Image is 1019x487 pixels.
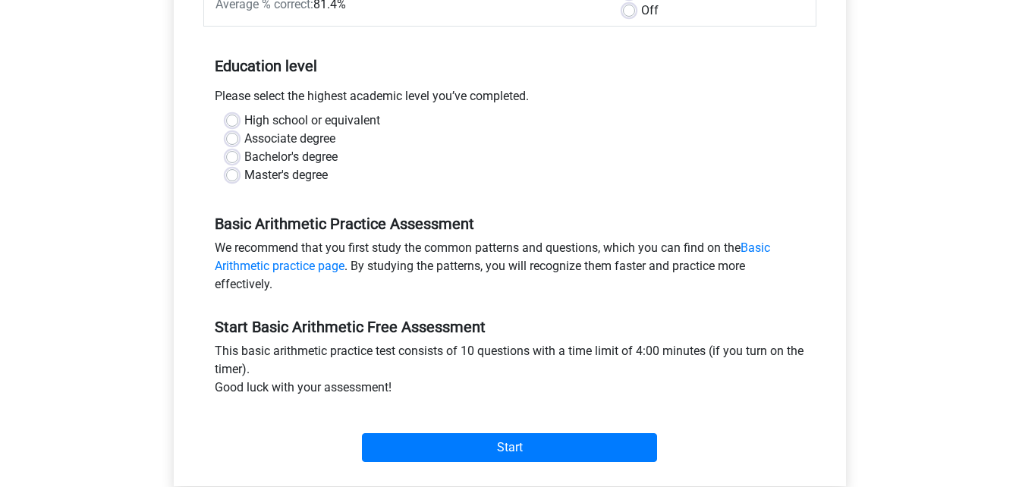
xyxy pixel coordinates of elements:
[244,130,335,148] label: Associate degree
[244,166,328,184] label: Master's degree
[203,342,816,403] div: This basic arithmetic practice test consists of 10 questions with a time limit of 4:00 minutes (i...
[215,318,805,336] h5: Start Basic Arithmetic Free Assessment
[244,148,338,166] label: Bachelor's degree
[215,51,805,81] h5: Education level
[215,215,805,233] h5: Basic Arithmetic Practice Assessment
[641,2,659,20] label: Off
[203,87,816,112] div: Please select the highest academic level you’ve completed.
[362,433,657,462] input: Start
[203,239,816,300] div: We recommend that you first study the common patterns and questions, which you can find on the . ...
[244,112,380,130] label: High school or equivalent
